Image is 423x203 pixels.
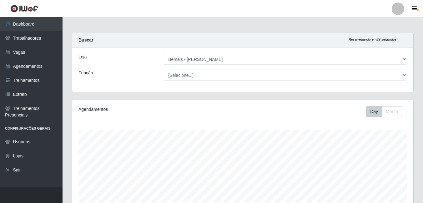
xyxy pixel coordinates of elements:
[366,106,407,117] div: Toolbar with button groups
[366,106,402,117] div: First group
[366,106,382,117] button: Day
[349,37,400,41] i: Recarregando em 29 segundos...
[10,5,38,12] img: CoreUI Logo
[78,70,93,76] label: Função
[78,106,210,113] div: Agendamentos
[382,106,402,117] button: Month
[78,37,93,42] strong: Buscar
[78,54,87,60] label: Loja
